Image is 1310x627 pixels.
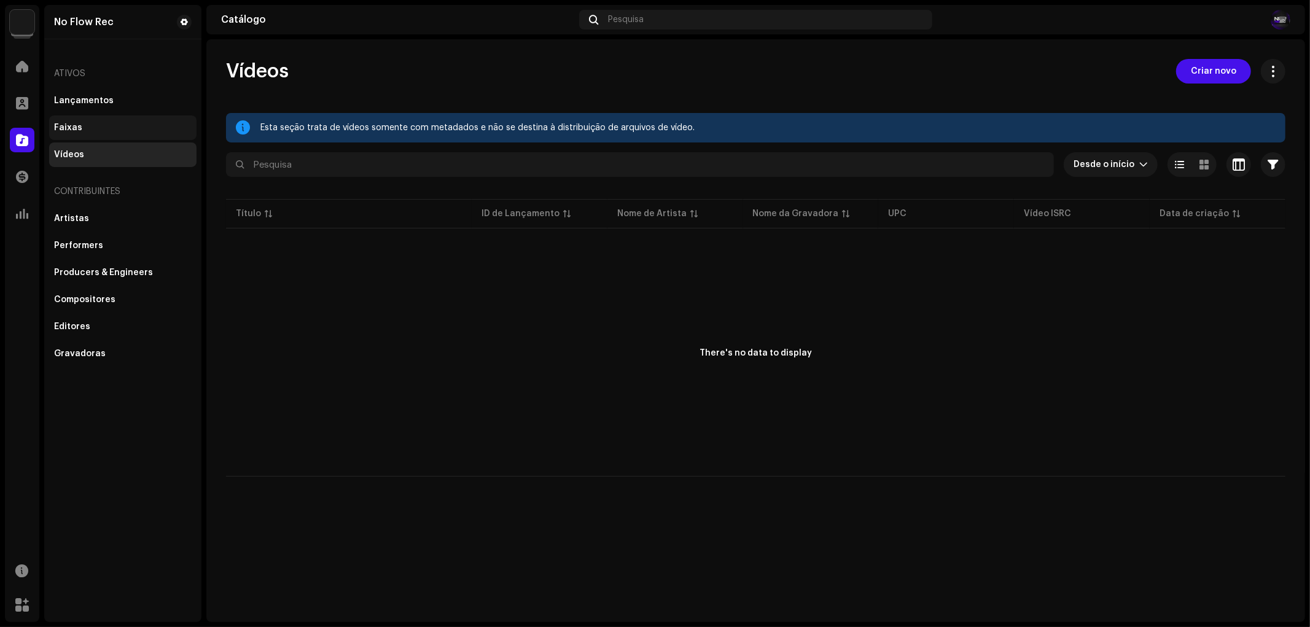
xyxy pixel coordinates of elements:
[10,10,34,34] img: 71bf27a5-dd94-4d93-852c-61362381b7db
[226,59,289,84] span: Vídeos
[49,206,197,231] re-m-nav-item: Artistas
[54,123,82,133] div: Faixas
[54,214,89,224] div: Artistas
[260,120,1276,135] div: Esta seção trata de vídeos somente com metadados e não se destina à distribuição de arquivos de v...
[49,142,197,167] re-m-nav-item: Vídeos
[1191,59,1236,84] span: Criar novo
[1074,152,1139,177] span: Desde o início
[54,322,90,332] div: Editores
[49,260,197,285] re-m-nav-item: Producers & Engineers
[49,341,197,366] re-m-nav-item: Gravadoras
[226,152,1054,177] input: Pesquisa
[221,15,574,25] div: Catálogo
[54,96,114,106] div: Lançamentos
[608,15,644,25] span: Pesquisa
[49,115,197,140] re-m-nav-item: Faixas
[49,88,197,113] re-m-nav-item: Lançamentos
[54,349,106,359] div: Gravadoras
[54,295,115,305] div: Compositores
[49,233,197,258] re-m-nav-item: Performers
[49,287,197,312] re-m-nav-item: Compositores
[54,268,153,278] div: Producers & Engineers
[54,241,103,251] div: Performers
[700,347,812,360] div: There's no data to display
[54,17,114,27] div: No Flow Rec
[54,150,84,160] div: Vídeos
[49,177,197,206] re-a-nav-header: Contribuintes
[49,314,197,339] re-m-nav-item: Editores
[1176,59,1251,84] button: Criar novo
[1271,10,1290,29] img: 193ae7c8-a137-44a2-acfb-221aef5f7436
[1139,152,1148,177] div: dropdown trigger
[49,59,197,88] re-a-nav-header: Ativos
